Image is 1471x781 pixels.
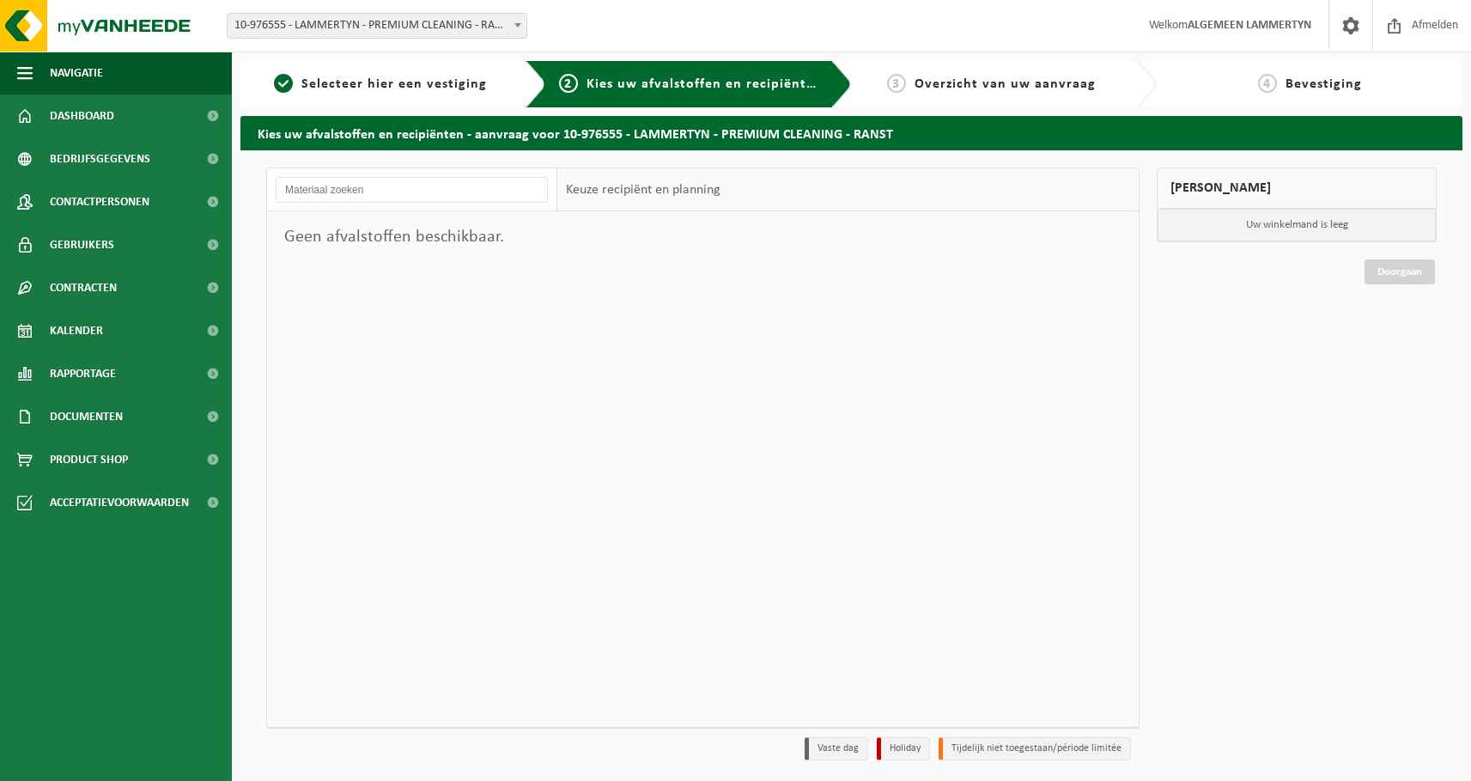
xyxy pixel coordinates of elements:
span: Kies uw afvalstoffen en recipiënten [587,77,823,91]
input: Materiaal zoeken [276,177,548,203]
li: Tijdelijk niet toegestaan/période limitée [939,737,1131,760]
li: Holiday [877,737,930,760]
a: Doorgaan [1365,259,1435,284]
div: Geen afvalstoffen beschikbaar. [267,211,557,263]
span: Selecteer hier een vestiging [301,77,487,91]
span: Overzicht van uw aanvraag [915,77,1096,91]
span: Bevestiging [1286,77,1362,91]
span: 3 [887,74,906,93]
a: 1Selecteer hier een vestiging [249,74,512,95]
div: Keuze recipiënt en planning [557,168,729,211]
p: Uw winkelmand is leeg [1158,209,1436,241]
span: Contracten [50,266,117,309]
span: 4 [1258,74,1277,93]
span: Navigatie [50,52,103,95]
span: 10-976555 - LAMMERTYN - PREMIUM CLEANING - RANST [228,14,526,38]
h2: Kies uw afvalstoffen en recipiënten - aanvraag voor 10-976555 - LAMMERTYN - PREMIUM CLEANING - RANST [240,116,1462,149]
div: [PERSON_NAME] [1157,168,1437,209]
span: Gebruikers [50,223,114,266]
span: Bedrijfsgegevens [50,137,150,180]
span: Contactpersonen [50,180,149,223]
strong: ALGEMEEN LAMMERTYN [1188,19,1311,32]
span: Dashboard [50,95,114,137]
span: 10-976555 - LAMMERTYN - PREMIUM CLEANING - RANST [227,13,527,39]
span: Kalender [50,309,103,352]
span: Product Shop [50,438,128,481]
span: 1 [274,74,293,93]
span: 2 [559,74,578,93]
li: Vaste dag [805,737,868,760]
span: Acceptatievoorwaarden [50,481,189,524]
span: Documenten [50,395,123,438]
span: Rapportage [50,352,116,395]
